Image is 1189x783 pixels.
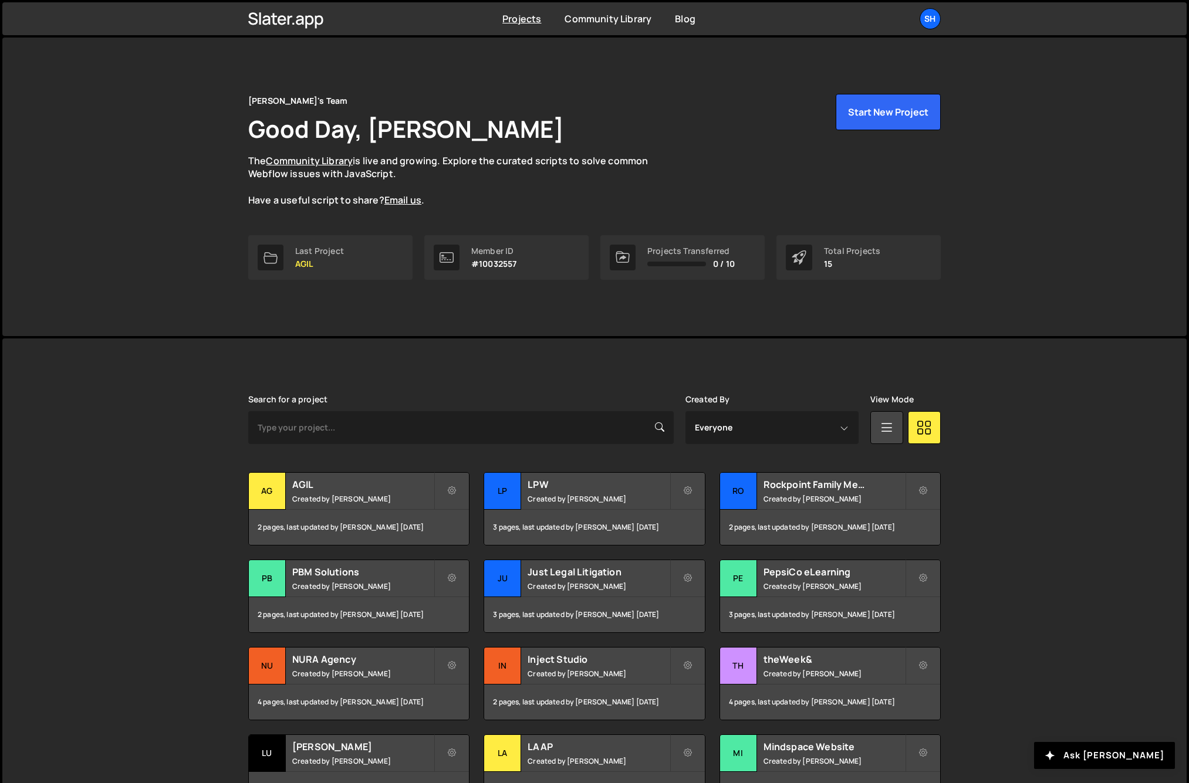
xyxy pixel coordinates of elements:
[248,472,469,545] a: AG AGIL Created by [PERSON_NAME] 2 pages, last updated by [PERSON_NAME] [DATE]
[248,94,347,108] div: [PERSON_NAME]'s Team
[502,12,541,25] a: Projects
[528,478,669,491] h2: LPW
[484,560,521,597] div: Ju
[565,12,651,25] a: Community Library
[484,560,705,633] a: Ju Just Legal Litigation Created by [PERSON_NAME] 3 pages, last updated by [PERSON_NAME] [DATE]
[764,494,905,504] small: Created by [PERSON_NAME]
[484,510,704,545] div: 3 pages, last updated by [PERSON_NAME] [DATE]
[292,478,434,491] h2: AGIL
[764,581,905,591] small: Created by [PERSON_NAME]
[249,684,469,720] div: 4 pages, last updated by [PERSON_NAME] [DATE]
[292,740,434,753] h2: [PERSON_NAME]
[720,735,757,772] div: Mi
[720,647,941,720] a: th theWeek& Created by [PERSON_NAME] 4 pages, last updated by [PERSON_NAME] [DATE]
[1034,742,1175,769] button: Ask [PERSON_NAME]
[471,246,516,256] div: Member ID
[764,478,905,491] h2: Rockpoint Family Medicine
[471,259,516,269] p: #10032557
[484,473,521,510] div: LP
[764,669,905,679] small: Created by [PERSON_NAME]
[720,684,940,720] div: 4 pages, last updated by [PERSON_NAME] [DATE]
[292,494,434,504] small: Created by [PERSON_NAME]
[292,653,434,666] h2: NURA Agency
[720,560,941,633] a: Pe PepsiCo eLearning Created by [PERSON_NAME] 3 pages, last updated by [PERSON_NAME] [DATE]
[484,597,704,632] div: 3 pages, last updated by [PERSON_NAME] [DATE]
[764,565,905,578] h2: PepsiCo eLearning
[248,235,413,280] a: Last Project AGIL
[685,395,730,404] label: Created By
[720,510,940,545] div: 2 pages, last updated by [PERSON_NAME] [DATE]
[484,735,521,772] div: LA
[295,259,344,269] p: AGIL
[528,756,669,766] small: Created by [PERSON_NAME]
[528,581,669,591] small: Created by [PERSON_NAME]
[720,560,757,597] div: Pe
[248,154,671,207] p: The is live and growing. Explore the curated scripts to solve common Webflow issues with JavaScri...
[484,648,521,684] div: In
[764,740,905,753] h2: Mindspace Website
[249,648,286,684] div: NU
[647,246,735,256] div: Projects Transferred
[292,756,434,766] small: Created by [PERSON_NAME]
[249,560,286,597] div: PB
[870,395,914,404] label: View Mode
[248,411,674,444] input: Type your project...
[248,395,327,404] label: Search for a project
[249,735,286,772] div: Lu
[248,647,469,720] a: NU NURA Agency Created by [PERSON_NAME] 4 pages, last updated by [PERSON_NAME] [DATE]
[720,472,941,545] a: Ro Rockpoint Family Medicine Created by [PERSON_NAME] 2 pages, last updated by [PERSON_NAME] [DATE]
[249,597,469,632] div: 2 pages, last updated by [PERSON_NAME] [DATE]
[836,94,941,130] button: Start New Project
[675,12,695,25] a: Blog
[266,154,353,167] a: Community Library
[824,259,880,269] p: 15
[528,740,669,753] h2: LAAP
[720,597,940,632] div: 3 pages, last updated by [PERSON_NAME] [DATE]
[292,669,434,679] small: Created by [PERSON_NAME]
[528,565,669,578] h2: Just Legal Litigation
[528,494,669,504] small: Created by [PERSON_NAME]
[292,581,434,591] small: Created by [PERSON_NAME]
[824,246,880,256] div: Total Projects
[249,510,469,545] div: 2 pages, last updated by [PERSON_NAME] [DATE]
[713,259,735,269] span: 0 / 10
[720,473,757,510] div: Ro
[720,648,757,684] div: th
[248,113,564,145] h1: Good Day, [PERSON_NAME]
[528,653,669,666] h2: Inject Studio
[484,684,704,720] div: 2 pages, last updated by [PERSON_NAME] [DATE]
[484,647,705,720] a: In Inject Studio Created by [PERSON_NAME] 2 pages, last updated by [PERSON_NAME] [DATE]
[384,194,421,206] a: Email us
[764,653,905,666] h2: theWeek&
[764,756,905,766] small: Created by [PERSON_NAME]
[248,560,469,633] a: PB PBM Solutions Created by [PERSON_NAME] 2 pages, last updated by [PERSON_NAME] [DATE]
[292,565,434,578] h2: PBM Solutions
[295,246,344,256] div: Last Project
[528,669,669,679] small: Created by [PERSON_NAME]
[249,473,286,510] div: AG
[920,8,941,29] a: Sh
[484,472,705,545] a: LP LPW Created by [PERSON_NAME] 3 pages, last updated by [PERSON_NAME] [DATE]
